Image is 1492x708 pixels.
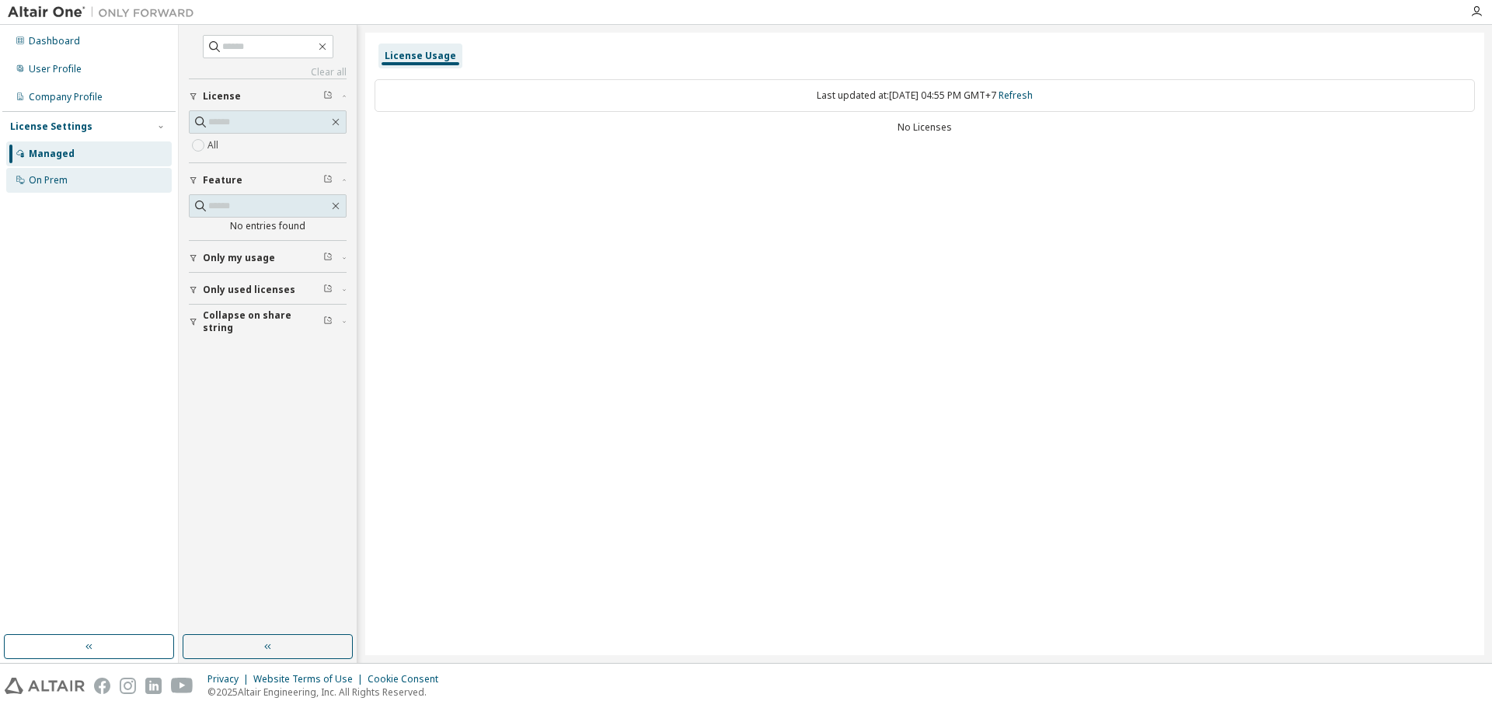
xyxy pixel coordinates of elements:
[29,148,75,160] div: Managed
[368,673,448,685] div: Cookie Consent
[203,309,323,334] span: Collapse on share string
[29,174,68,187] div: On Prem
[207,685,448,699] p: © 2025 Altair Engineering, Inc. All Rights Reserved.
[145,678,162,694] img: linkedin.svg
[999,89,1033,102] a: Refresh
[203,174,242,187] span: Feature
[189,220,347,232] div: No entries found
[29,91,103,103] div: Company Profile
[29,35,80,47] div: Dashboard
[8,5,202,20] img: Altair One
[207,136,221,155] label: All
[94,678,110,694] img: facebook.svg
[5,678,85,694] img: altair_logo.svg
[171,678,193,694] img: youtube.svg
[29,63,82,75] div: User Profile
[385,50,456,62] div: License Usage
[189,305,347,339] button: Collapse on share string
[323,252,333,264] span: Clear filter
[189,66,347,78] a: Clear all
[203,90,241,103] span: License
[189,163,347,197] button: Feature
[375,79,1475,112] div: Last updated at: [DATE] 04:55 PM GMT+7
[203,284,295,296] span: Only used licenses
[189,241,347,275] button: Only my usage
[189,273,347,307] button: Only used licenses
[120,678,136,694] img: instagram.svg
[10,120,92,133] div: License Settings
[203,252,275,264] span: Only my usage
[375,121,1475,134] div: No Licenses
[253,673,368,685] div: Website Terms of Use
[189,79,347,113] button: License
[323,316,333,328] span: Clear filter
[323,284,333,296] span: Clear filter
[323,90,333,103] span: Clear filter
[207,673,253,685] div: Privacy
[323,174,333,187] span: Clear filter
